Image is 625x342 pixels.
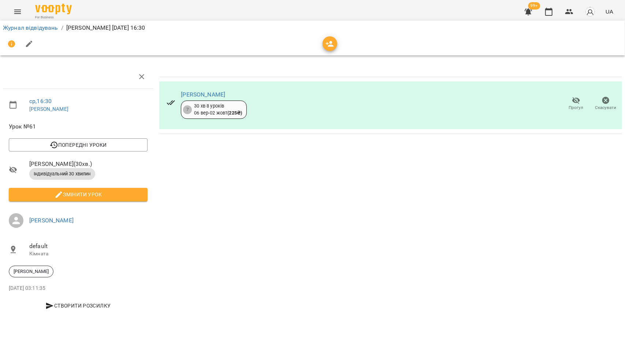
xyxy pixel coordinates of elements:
[528,2,540,10] span: 99+
[9,266,53,277] div: [PERSON_NAME]
[227,110,242,116] b: ( 225 ₴ )
[585,7,595,17] img: avatar_s.png
[29,217,74,224] a: [PERSON_NAME]
[29,106,68,112] a: [PERSON_NAME]
[181,91,225,98] a: [PERSON_NAME]
[9,188,148,201] button: Змінити урок
[9,285,148,292] p: [DATE] 03:11:35
[9,138,148,152] button: Попередні уроки
[9,122,148,131] span: Урок №61
[61,23,63,32] li: /
[606,8,613,15] span: UA
[12,301,145,310] span: Створити розсилку
[9,3,26,21] button: Menu
[29,160,148,168] span: [PERSON_NAME] ( 30 хв. )
[66,23,145,32] p: [PERSON_NAME] [DATE] 16:30
[3,23,622,32] nav: breadcrumb
[29,242,148,251] span: default
[569,105,584,111] span: Прогул
[9,299,148,312] button: Створити розсилку
[561,94,591,114] button: Прогул
[15,190,142,199] span: Змінити урок
[595,105,617,111] span: Скасувати
[194,103,242,116] div: 30 хв 8 уроків 06 вер - 02 жовт
[35,4,72,14] img: Voopty Logo
[603,5,616,18] button: UA
[3,24,58,31] a: Журнал відвідувань
[15,141,142,149] span: Попередні уроки
[29,171,95,177] span: Індивідуальний 30 хвилин
[35,15,72,20] span: For Business
[9,268,53,275] span: [PERSON_NAME]
[591,94,621,114] button: Скасувати
[29,250,148,258] p: Кімната
[183,105,192,114] div: 7
[29,98,52,105] a: ср , 16:30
